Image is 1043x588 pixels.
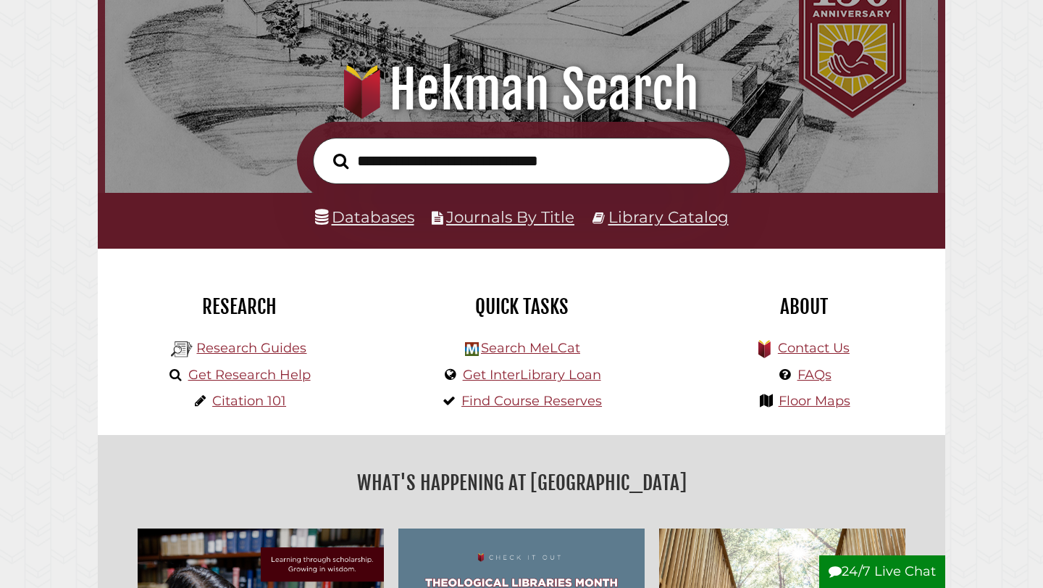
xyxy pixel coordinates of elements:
a: Databases [315,207,414,226]
a: Search MeLCat [481,340,580,356]
a: Research Guides [196,340,306,356]
a: Floor Maps [779,393,850,409]
a: Get InterLibrary Loan [463,367,601,383]
a: Contact Us [778,340,850,356]
a: Library Catalog [608,207,729,226]
h2: Research [109,294,369,319]
a: Journals By Title [446,207,574,226]
a: Get Research Help [188,367,311,383]
button: Search [326,149,356,173]
img: Hekman Library Logo [465,342,479,356]
img: Hekman Library Logo [171,339,193,360]
i: Search [333,152,348,169]
h2: What's Happening at [GEOGRAPHIC_DATA] [109,466,934,500]
a: Find Course Reserves [461,393,602,409]
h1: Hekman Search [121,58,923,122]
a: Citation 101 [212,393,286,409]
h2: Quick Tasks [391,294,652,319]
a: FAQs [797,367,832,383]
h2: About [674,294,934,319]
